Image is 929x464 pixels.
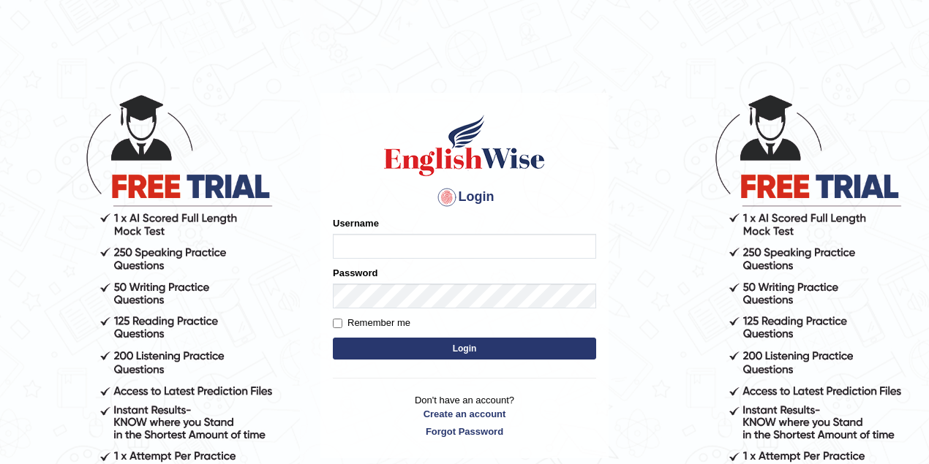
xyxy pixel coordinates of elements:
[333,407,596,421] a: Create an account
[381,113,548,178] img: Logo of English Wise sign in for intelligent practice with AI
[333,216,379,230] label: Username
[333,393,596,438] p: Don't have an account?
[333,186,596,209] h4: Login
[333,316,410,330] label: Remember me
[333,266,377,280] label: Password
[333,425,596,438] a: Forgot Password
[333,338,596,360] button: Login
[333,319,342,328] input: Remember me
